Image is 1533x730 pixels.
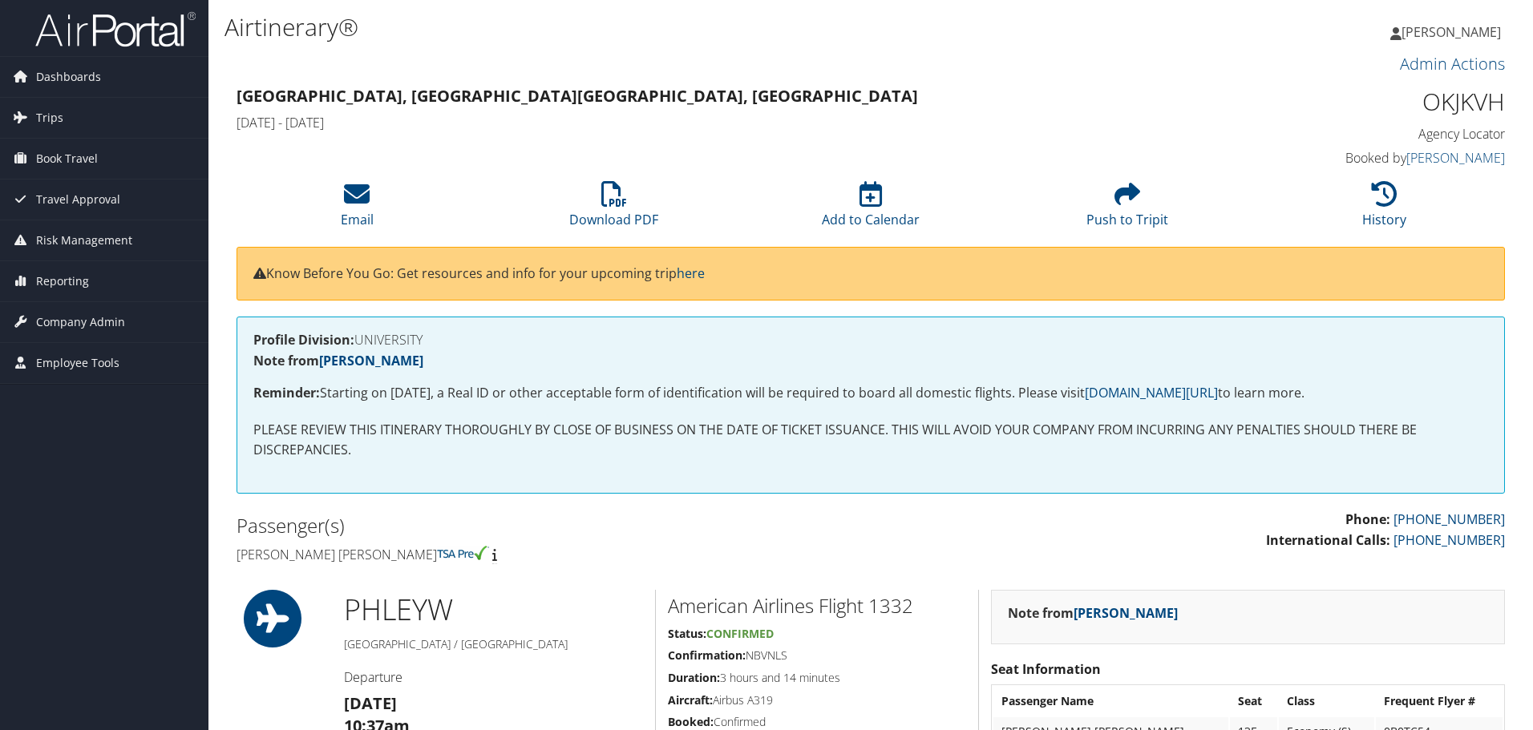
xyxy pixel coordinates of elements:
[341,190,374,228] a: Email
[1400,53,1505,75] a: Admin Actions
[36,139,98,179] span: Book Travel
[668,670,966,686] h5: 3 hours and 14 minutes
[237,114,1182,131] h4: [DATE] - [DATE]
[668,647,746,663] strong: Confirmation:
[1206,149,1505,167] h4: Booked by
[993,687,1228,716] th: Passenger Name
[668,592,966,619] h2: American Airlines Flight 1332
[437,546,489,560] img: tsa-precheck.png
[668,692,713,708] strong: Aircraft:
[253,352,423,369] strong: Note from
[36,57,101,97] span: Dashboards
[253,333,1488,346] h4: UNIVERSITY
[344,692,397,714] strong: [DATE]
[1393,510,1505,528] a: [PHONE_NUMBER]
[1086,190,1168,228] a: Push to Tripit
[1390,8,1517,56] a: [PERSON_NAME]
[1393,531,1505,549] a: [PHONE_NUMBER]
[1008,604,1178,622] strong: Note from
[1230,687,1277,716] th: Seat
[822,190,920,228] a: Add to Calendar
[1402,23,1501,41] span: [PERSON_NAME]
[1206,85,1505,119] h1: OKJKVH
[668,670,720,685] strong: Duration:
[36,343,119,383] span: Employee Tools
[319,352,423,369] a: [PERSON_NAME]
[706,626,774,641] span: Confirmed
[1406,149,1505,167] a: [PERSON_NAME]
[36,261,89,301] span: Reporting
[1206,125,1505,143] h4: Agency Locator
[237,85,918,107] strong: [GEOGRAPHIC_DATA], [GEOGRAPHIC_DATA] [GEOGRAPHIC_DATA], [GEOGRAPHIC_DATA]
[253,383,1488,404] p: Starting on [DATE], a Real ID or other acceptable form of identification will be required to boar...
[253,264,1488,284] p: Know Before You Go: Get resources and info for your upcoming trip
[668,692,966,708] h5: Airbus A319
[668,714,714,729] strong: Booked:
[1279,687,1373,716] th: Class
[36,302,125,342] span: Company Admin
[344,590,643,630] h1: PHL EYW
[668,647,966,663] h5: NBVNLS
[1085,384,1218,401] a: [DOMAIN_NAME][URL]
[237,512,859,539] h2: Passenger(s)
[35,10,196,48] img: airportal-logo.png
[253,420,1488,461] p: PLEASE REVIEW THIS ITINERARY THOROUGHLY BY CLOSE OF BUSINESS ON THE DATE OF TICKET ISSUANCE. THIS...
[237,546,859,563] h4: [PERSON_NAME] [PERSON_NAME]
[569,190,658,228] a: Download PDF
[344,636,643,652] h5: [GEOGRAPHIC_DATA] / [GEOGRAPHIC_DATA]
[668,714,966,730] h5: Confirmed
[36,98,63,138] span: Trips
[36,220,132,260] span: Risk Management
[668,626,706,641] strong: Status:
[1345,510,1390,528] strong: Phone:
[677,264,705,282] a: here
[224,10,1086,44] h1: Airtinerary®
[253,384,320,401] strong: Reminder:
[253,331,354,349] strong: Profile Division:
[1362,190,1406,228] a: History
[991,660,1101,678] strong: Seat Information
[344,668,643,686] h4: Departure
[36,179,120,220] span: Travel Approval
[1376,687,1503,716] th: Frequent Flyer #
[1266,531,1390,549] strong: International Calls:
[1074,604,1178,622] a: [PERSON_NAME]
